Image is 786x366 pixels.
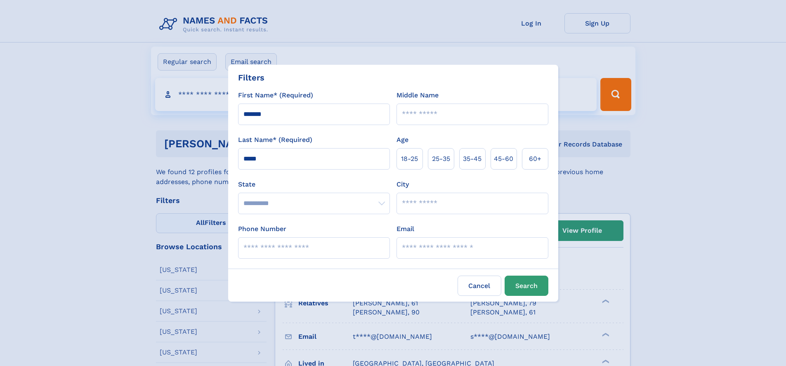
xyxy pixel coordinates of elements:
span: 60+ [529,154,541,164]
label: First Name* (Required) [238,90,313,100]
span: 25‑35 [432,154,450,164]
label: Cancel [458,276,501,296]
span: 18‑25 [401,154,418,164]
label: Middle Name [397,90,439,100]
div: Filters [238,71,264,84]
label: Last Name* (Required) [238,135,312,145]
span: 35‑45 [463,154,482,164]
button: Search [505,276,548,296]
span: 45‑60 [494,154,513,164]
label: Phone Number [238,224,286,234]
label: City [397,179,409,189]
label: State [238,179,390,189]
label: Age [397,135,408,145]
label: Email [397,224,414,234]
